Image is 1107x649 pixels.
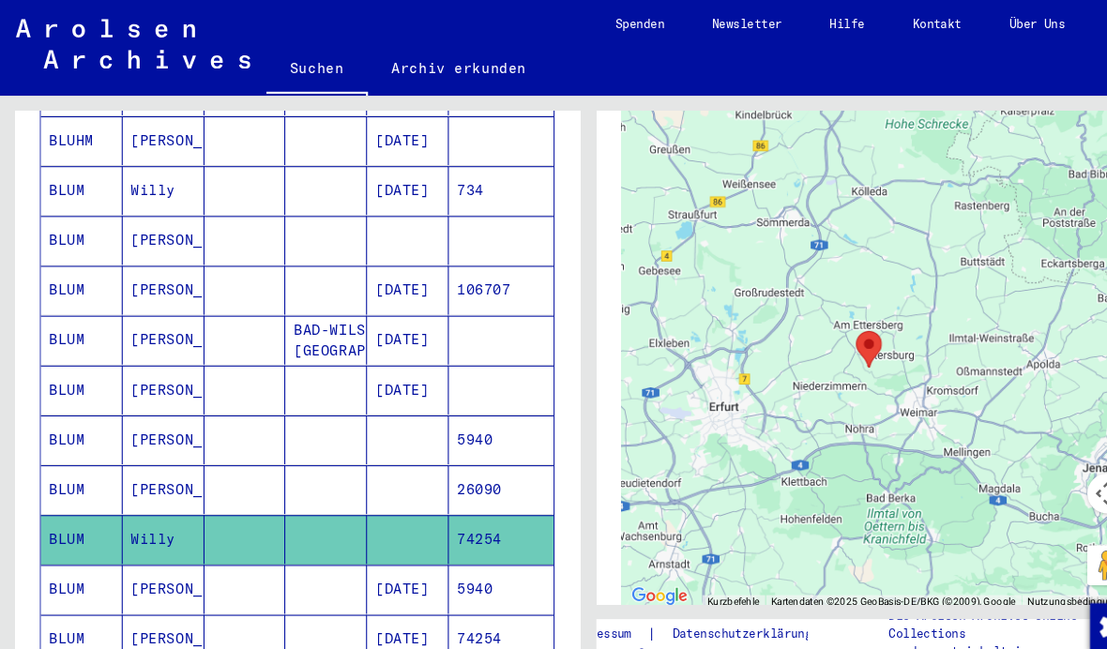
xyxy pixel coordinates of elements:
[115,250,192,296] mat-cell: [PERSON_NAME]
[115,204,192,249] mat-cell: [PERSON_NAME]
[268,297,345,343] mat-cell: BAD-WILSNACK, [GEOGRAPHIC_DATA]
[966,561,1064,571] a: Nutzungsbedingungen
[115,110,192,156] mat-cell: [PERSON_NAME]
[535,607,786,624] p: Copyright © Arolsen Archives, 2021
[345,250,422,296] mat-cell: [DATE]
[15,18,235,65] img: Arolsen_neg.svg
[725,561,955,571] span: Kartendaten ©2025 GeoBasis-DE/BKG (©2009), Google
[345,110,422,156] mat-cell: [DATE]
[38,485,115,531] mat-cell: BLUM
[115,579,192,625] mat-cell: [PERSON_NAME]
[535,587,609,607] a: Impressum
[617,587,786,607] a: Datenschutzerklärung
[1047,17,1068,30] span: DE
[38,579,115,625] mat-cell: BLUM
[38,250,115,296] mat-cell: BLUM
[535,587,786,607] div: |
[115,391,192,437] mat-cell: [PERSON_NAME]
[115,344,192,390] mat-cell: [PERSON_NAME]
[1025,567,1070,612] img: Zustimmung ändern
[797,304,837,354] div: Buchenwald Concentration Camp
[38,391,115,437] mat-cell: BLUM
[422,391,521,437] mat-cell: 5940
[665,560,714,573] button: Kurzbefehle
[1023,445,1060,483] button: Kamerasteuerung für die Karte
[346,41,518,86] a: Archiv erkunden
[836,605,1026,639] p: wurden entwickelt in Partnerschaft mit
[422,250,521,296] mat-cell: 106707
[836,571,1026,605] p: Die Arolsen Archives Online-Collections
[422,157,521,203] mat-cell: 734
[1023,513,1060,551] button: Pegman auf die Karte ziehen, um Street View aufzurufen
[345,532,422,578] mat-cell: [DATE]
[38,110,115,156] mat-cell: BLUHM
[115,485,192,531] mat-cell: Willy
[115,438,192,484] mat-cell: [PERSON_NAME]
[115,297,192,343] mat-cell: [PERSON_NAME]
[422,485,521,531] mat-cell: 74254
[345,344,422,390] mat-cell: [DATE]
[422,579,521,625] mat-cell: 74254
[1024,566,1069,611] div: Zustimmung ändern
[250,41,346,90] a: Suchen
[38,204,115,249] mat-cell: BLUM
[38,344,115,390] mat-cell: BLUM
[115,532,192,578] mat-cell: [PERSON_NAME]
[38,157,115,203] mat-cell: BLUM
[589,549,651,573] a: Dieses Gebiet in Google Maps öffnen (in neuem Fenster)
[589,549,651,573] img: Google
[345,297,422,343] mat-cell: [DATE]
[345,157,422,203] mat-cell: [DATE]
[38,532,115,578] mat-cell: BLUM
[422,532,521,578] mat-cell: 5940
[38,438,115,484] mat-cell: BLUM
[345,579,422,625] mat-cell: [DATE]
[422,438,521,484] mat-cell: 26090
[115,157,192,203] mat-cell: Willy
[38,297,115,343] mat-cell: BLUM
